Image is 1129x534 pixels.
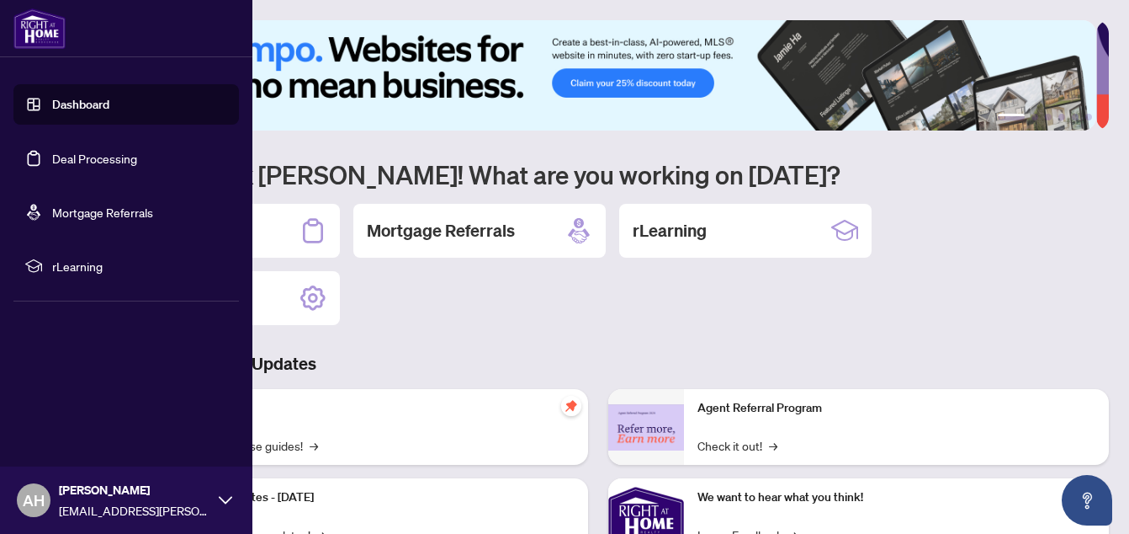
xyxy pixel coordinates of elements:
[769,436,777,455] span: →
[87,20,1096,131] img: Slide 0
[1031,114,1038,120] button: 2
[697,489,1095,507] p: We want to hear what you think!
[52,97,109,112] a: Dashboard
[1058,114,1065,120] button: 4
[998,114,1025,120] button: 1
[177,489,575,507] p: Platform Updates - [DATE]
[177,399,575,418] p: Self-Help
[697,399,1095,418] p: Agent Referral Program
[608,404,684,451] img: Agent Referral Program
[310,436,318,455] span: →
[697,436,777,455] a: Check it out!→
[1085,114,1092,120] button: 6
[1072,114,1079,120] button: 5
[87,352,1109,376] h3: Brokerage & Industry Updates
[52,151,137,166] a: Deal Processing
[1045,114,1052,120] button: 3
[52,205,153,220] a: Mortgage Referrals
[1062,475,1112,526] button: Open asap
[561,396,581,416] span: pushpin
[87,158,1109,190] h1: Welcome back [PERSON_NAME]! What are you working on [DATE]?
[52,257,227,275] span: rLearning
[13,8,66,49] img: logo
[367,219,515,243] h2: Mortgage Referrals
[59,481,210,499] span: [PERSON_NAME]
[59,501,210,520] span: [EMAIL_ADDRESS][PERSON_NAME][DOMAIN_NAME]
[23,489,45,512] span: AH
[633,219,707,243] h2: rLearning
